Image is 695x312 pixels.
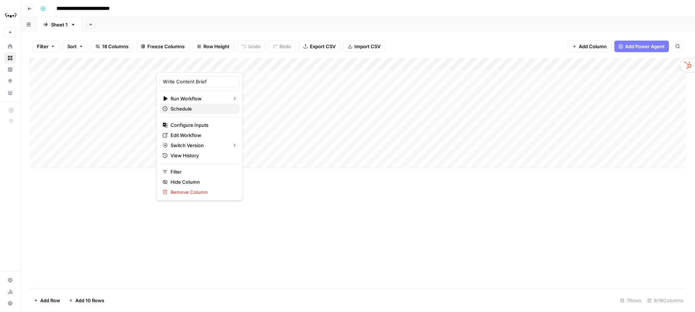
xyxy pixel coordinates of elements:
div: 7 Rows [617,295,644,306]
a: Usage [4,286,16,298]
button: Sort [63,41,88,52]
button: Add Power Agent [614,41,669,52]
span: Export CSV [310,43,336,50]
button: Freeze Columns [136,41,189,52]
span: 18 Columns [102,43,129,50]
div: 9/18 Columns [644,295,686,306]
div: Sheet 1 [51,21,68,28]
button: Workspace: Tom Granot [4,6,16,24]
span: Schedule [170,105,234,112]
span: Freeze Columns [147,43,185,50]
span: Add Row [40,297,60,304]
a: Browse [4,52,16,64]
span: Filter [37,43,49,50]
a: Insights [4,64,16,75]
button: Add 10 Rows [64,295,109,306]
span: Filter [170,168,234,175]
a: Opportunities [4,75,16,87]
button: Import CSV [343,41,385,52]
button: Add Column [568,41,611,52]
span: Add 10 Rows [75,297,104,304]
button: 18 Columns [91,41,133,52]
span: Configure Inputs [170,121,234,129]
a: Settings [4,274,16,286]
a: Sheet 1 [37,17,82,32]
span: Add Column [579,43,607,50]
span: Sort [67,43,77,50]
button: Add Row [29,295,64,306]
span: Add Power Agent [625,43,665,50]
span: Redo [279,43,291,50]
span: Undo [248,43,261,50]
button: Row Height [192,41,234,52]
button: Redo [268,41,296,52]
a: Your Data [4,87,16,99]
span: View History [170,152,234,159]
span: Remove Column [170,188,234,196]
img: Tom Granot Logo [4,8,17,21]
span: Hide Column [170,178,234,186]
button: Help + Support [4,298,16,309]
a: Home [4,41,16,52]
button: Export CSV [299,41,340,52]
button: Filter [32,41,60,52]
span: Run Workflow [170,95,227,102]
span: Edit Workflow [170,132,234,139]
button: Undo [237,41,265,52]
span: Switch Version [170,142,227,149]
span: Row Height [203,43,229,50]
span: Import CSV [354,43,380,50]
